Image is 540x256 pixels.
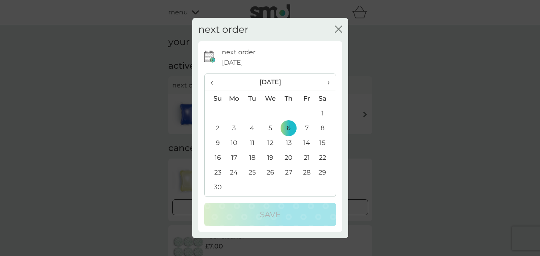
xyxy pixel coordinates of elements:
[298,150,316,165] td: 21
[222,58,243,68] span: [DATE]
[261,150,279,165] td: 19
[279,121,297,135] td: 6
[243,135,261,150] td: 11
[321,74,329,91] span: ›
[261,121,279,135] td: 5
[315,135,335,150] td: 15
[225,135,243,150] td: 10
[225,74,316,91] th: [DATE]
[243,121,261,135] td: 4
[204,203,336,226] button: Save
[315,106,335,121] td: 1
[243,91,261,106] th: Tu
[298,121,316,135] td: 7
[279,165,297,180] td: 27
[225,91,243,106] th: Mo
[279,150,297,165] td: 20
[225,121,243,135] td: 3
[315,150,335,165] td: 22
[225,165,243,180] td: 24
[211,74,219,91] span: ‹
[279,91,297,106] th: Th
[298,135,316,150] td: 14
[205,121,225,135] td: 2
[222,47,255,58] p: next order
[205,91,225,106] th: Su
[279,135,297,150] td: 13
[298,91,316,106] th: Fr
[261,165,279,180] td: 26
[243,165,261,180] td: 25
[298,165,316,180] td: 28
[260,208,281,221] p: Save
[205,180,225,194] td: 30
[205,135,225,150] td: 9
[205,150,225,165] td: 16
[243,150,261,165] td: 18
[205,165,225,180] td: 23
[315,121,335,135] td: 8
[261,91,279,106] th: We
[315,165,335,180] td: 29
[335,26,342,34] button: close
[315,91,335,106] th: Sa
[198,24,249,36] h2: next order
[225,150,243,165] td: 17
[261,135,279,150] td: 12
